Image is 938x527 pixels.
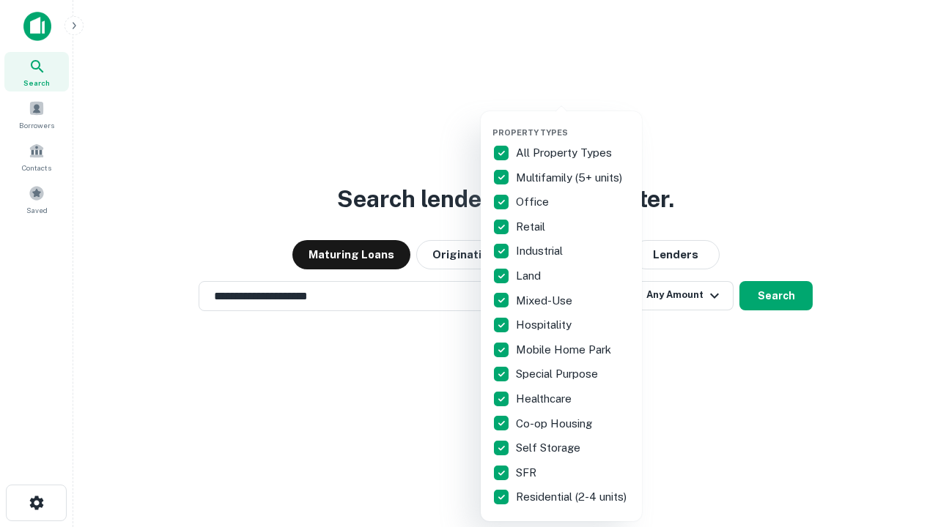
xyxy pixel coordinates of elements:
p: Self Storage [516,439,583,457]
p: Residential (2-4 units) [516,488,629,506]
p: Land [516,267,544,285]
iframe: Chat Widget [865,410,938,480]
p: Hospitality [516,316,575,334]
p: Special Purpose [516,365,601,383]
p: Mobile Home Park [516,341,614,359]
p: Retail [516,218,548,236]
p: SFR [516,464,539,482]
p: Office [516,193,552,211]
p: Mixed-Use [516,292,575,310]
p: All Property Types [516,144,615,162]
span: Property Types [492,128,568,137]
p: Co-op Housing [516,415,595,433]
p: Multifamily (5+ units) [516,169,625,187]
p: Industrial [516,242,566,260]
p: Healthcare [516,390,575,408]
